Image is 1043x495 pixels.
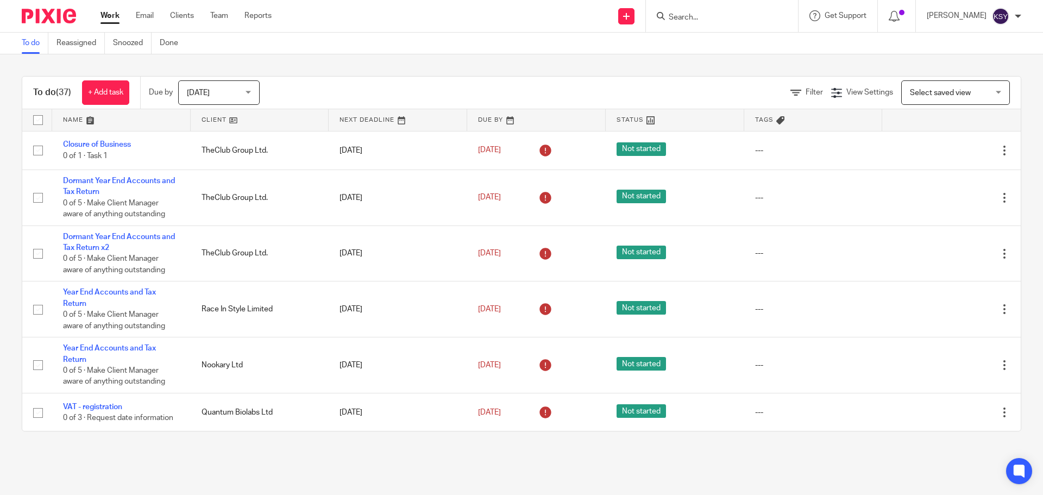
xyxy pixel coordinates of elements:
[617,404,666,418] span: Not started
[755,192,872,203] div: ---
[100,10,120,21] a: Work
[210,10,228,21] a: Team
[927,10,987,21] p: [PERSON_NAME]
[478,361,501,369] span: [DATE]
[191,393,329,432] td: Quantum Biolabs Ltd
[329,131,467,170] td: [DATE]
[755,407,872,418] div: ---
[63,344,156,363] a: Year End Accounts and Tax Return
[191,170,329,225] td: TheClub Group Ltd.
[191,281,329,337] td: Race In Style Limited
[56,88,71,97] span: (37)
[191,337,329,393] td: Nookary Ltd
[478,409,501,416] span: [DATE]
[846,89,893,96] span: View Settings
[63,289,156,307] a: Year End Accounts and Tax Return
[478,305,501,313] span: [DATE]
[187,89,210,97] span: [DATE]
[63,311,165,330] span: 0 of 5 · Make Client Manager aware of anything outstanding
[329,281,467,337] td: [DATE]
[33,87,71,98] h1: To do
[329,393,467,432] td: [DATE]
[22,9,76,23] img: Pixie
[755,145,872,156] div: ---
[910,89,971,97] span: Select saved view
[113,33,152,54] a: Snoozed
[63,233,175,252] a: Dormant Year End Accounts and Tax Return x2
[170,10,194,21] a: Clients
[160,33,186,54] a: Done
[329,170,467,225] td: [DATE]
[191,225,329,281] td: TheClub Group Ltd.
[755,117,774,123] span: Tags
[63,177,175,196] a: Dormant Year End Accounts and Tax Return
[56,33,105,54] a: Reassigned
[82,80,129,105] a: + Add task
[22,33,48,54] a: To do
[617,142,666,156] span: Not started
[244,10,272,21] a: Reports
[755,248,872,259] div: ---
[136,10,154,21] a: Email
[63,199,165,218] span: 0 of 5 · Make Client Manager aware of anything outstanding
[617,357,666,371] span: Not started
[992,8,1009,25] img: svg%3E
[191,131,329,170] td: TheClub Group Ltd.
[329,225,467,281] td: [DATE]
[329,337,467,393] td: [DATE]
[806,89,823,96] span: Filter
[63,141,131,148] a: Closure of Business
[63,367,165,386] span: 0 of 5 · Make Client Manager aware of anything outstanding
[617,190,666,203] span: Not started
[668,13,765,23] input: Search
[63,255,165,274] span: 0 of 5 · Make Client Manager aware of anything outstanding
[478,147,501,154] span: [DATE]
[149,87,173,98] p: Due by
[63,152,108,160] span: 0 of 1 · Task 1
[755,304,872,315] div: ---
[825,12,866,20] span: Get Support
[478,249,501,257] span: [DATE]
[478,194,501,202] span: [DATE]
[617,246,666,259] span: Not started
[63,414,173,422] span: 0 of 3 · Request date information
[755,360,872,371] div: ---
[617,301,666,315] span: Not started
[63,403,122,411] a: VAT - registration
